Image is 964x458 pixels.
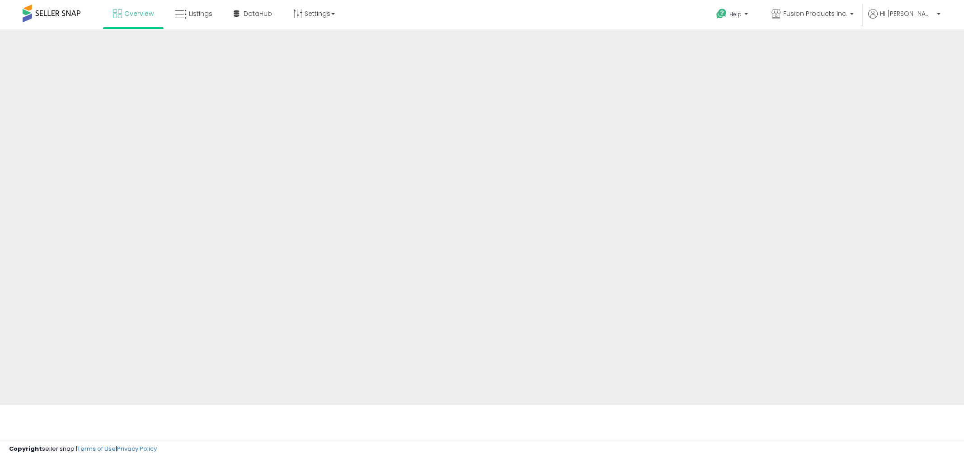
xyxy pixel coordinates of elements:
[880,9,934,18] span: Hi [PERSON_NAME]
[709,1,757,29] a: Help
[716,8,727,19] i: Get Help
[124,9,154,18] span: Overview
[868,9,940,29] a: Hi [PERSON_NAME]
[783,9,847,18] span: Fusion Products Inc.
[729,10,742,18] span: Help
[189,9,212,18] span: Listings
[244,9,272,18] span: DataHub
